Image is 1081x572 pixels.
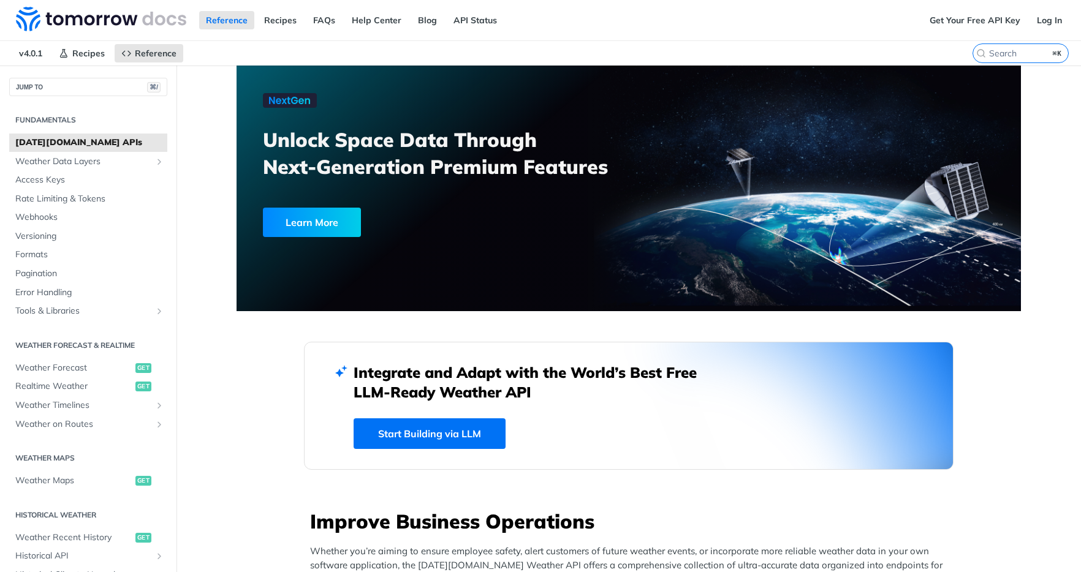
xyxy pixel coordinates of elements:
a: Blog [411,11,444,29]
svg: Search [976,48,986,58]
a: Weather Data LayersShow subpages for Weather Data Layers [9,152,167,171]
span: get [135,533,151,543]
div: Learn More [263,208,361,237]
span: Weather Data Layers [15,156,151,168]
a: FAQs [306,11,342,29]
span: Weather Forecast [15,362,132,374]
button: JUMP TO⌘/ [9,78,167,96]
a: Learn More [263,208,566,237]
a: Reference [115,44,183,62]
a: Log In [1030,11,1069,29]
a: Versioning [9,227,167,246]
a: Start Building via LLM [354,418,506,449]
a: Reference [199,11,254,29]
a: Weather Mapsget [9,472,167,490]
span: Recipes [72,48,105,59]
a: Formats [9,246,167,264]
a: Recipes [52,44,112,62]
button: Show subpages for Weather Data Layers [154,157,164,167]
a: Access Keys [9,171,167,189]
button: Show subpages for Tools & Libraries [154,306,164,316]
h2: Fundamentals [9,115,167,126]
h2: Weather Maps [9,453,167,464]
h3: Improve Business Operations [310,508,954,535]
span: Historical API [15,550,151,562]
a: Weather TimelinesShow subpages for Weather Timelines [9,396,167,415]
a: Error Handling [9,284,167,302]
span: get [135,382,151,391]
span: ⌘/ [147,82,161,92]
span: Error Handling [15,287,164,299]
h2: Weather Forecast & realtime [9,340,167,351]
img: Tomorrow.io Weather API Docs [16,7,186,31]
h2: Integrate and Adapt with the World’s Best Free LLM-Ready Weather API [354,363,715,402]
span: Tools & Libraries [15,305,151,317]
a: Get Your Free API Key [923,11,1027,29]
h3: Unlock Space Data Through Next-Generation Premium Features [263,126,642,180]
a: Historical APIShow subpages for Historical API [9,547,167,565]
a: Pagination [9,265,167,283]
span: Webhooks [15,211,164,224]
button: Show subpages for Historical API [154,551,164,561]
span: Rate Limiting & Tokens [15,193,164,205]
span: Weather Recent History [15,532,132,544]
a: Webhooks [9,208,167,227]
kbd: ⌘K [1050,47,1065,59]
a: Realtime Weatherget [9,377,167,396]
a: API Status [447,11,504,29]
span: get [135,476,151,486]
a: Weather Recent Historyget [9,529,167,547]
span: Access Keys [15,174,164,186]
span: Formats [15,249,164,261]
span: Versioning [15,230,164,243]
button: Show subpages for Weather on Routes [154,420,164,429]
span: Reference [135,48,176,59]
a: Rate Limiting & Tokens [9,190,167,208]
h2: Historical Weather [9,510,167,521]
span: Realtime Weather [15,380,132,393]
a: Recipes [257,11,303,29]
a: Tools & LibrariesShow subpages for Tools & Libraries [9,302,167,320]
a: [DATE][DOMAIN_NAME] APIs [9,134,167,152]
span: Pagination [15,268,164,280]
a: Help Center [345,11,408,29]
button: Show subpages for Weather Timelines [154,401,164,410]
span: Weather Maps [15,475,132,487]
span: get [135,363,151,373]
span: Weather Timelines [15,399,151,412]
span: Weather on Routes [15,418,151,431]
a: Weather Forecastget [9,359,167,377]
img: NextGen [263,93,317,108]
span: v4.0.1 [12,44,49,62]
span: [DATE][DOMAIN_NAME] APIs [15,137,164,149]
a: Weather on RoutesShow subpages for Weather on Routes [9,415,167,434]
